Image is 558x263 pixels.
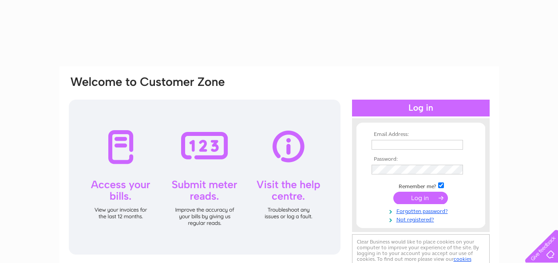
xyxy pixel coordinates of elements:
[372,206,472,215] a: Forgotten password?
[372,215,472,223] a: Not registered?
[369,181,472,190] td: Remember me?
[393,192,448,204] input: Submit
[369,156,472,162] th: Password:
[369,131,472,138] th: Email Address:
